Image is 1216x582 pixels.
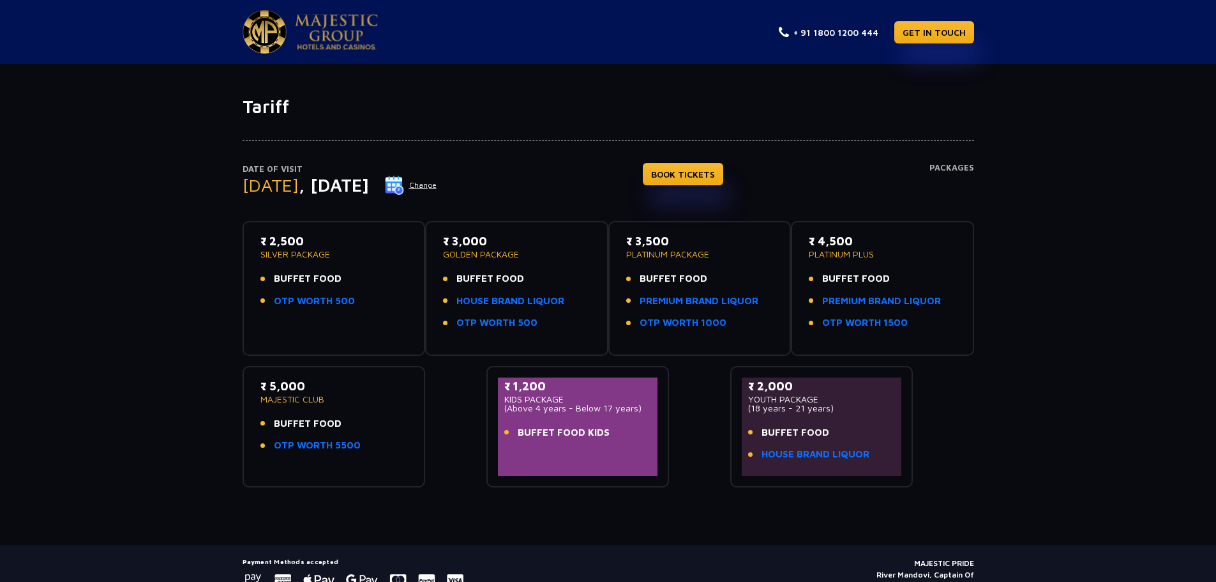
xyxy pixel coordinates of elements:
p: PLATINUM PACKAGE [626,250,774,259]
a: OTP WORTH 5500 [274,438,361,453]
a: HOUSE BRAND LIQUOR [762,447,869,462]
img: Majestic Pride [295,14,378,50]
a: OTP WORTH 1500 [822,316,908,330]
p: MAJESTIC CLUB [260,395,408,404]
a: BOOK TICKETS [643,163,723,185]
a: + 91 1800 1200 444 [779,26,878,39]
span: BUFFET FOOD [762,425,829,440]
p: Date of Visit [243,163,437,176]
h1: Tariff [243,96,974,118]
p: ₹ 1,200 [504,378,652,395]
a: OTP WORTH 500 [274,294,355,309]
a: PREMIUM BRAND LIQUOR [640,294,758,309]
p: KIDS PACKAGE [504,395,652,404]
p: ₹ 4,500 [809,233,956,250]
span: BUFFET FOOD KIDS [518,425,610,440]
a: GET IN TOUCH [894,21,974,43]
p: (Above 4 years - Below 17 years) [504,404,652,413]
span: BUFFET FOOD [456,272,524,286]
span: BUFFET FOOD [274,272,342,286]
p: ₹ 3,000 [443,233,590,250]
span: BUFFET FOOD [822,272,890,286]
img: Majestic Pride [243,10,287,54]
p: ₹ 3,500 [626,233,774,250]
span: BUFFET FOOD [274,417,342,431]
h5: Payment Methods accepted [243,558,463,565]
p: ₹ 5,000 [260,378,408,395]
p: YOUTH PACKAGE [748,395,896,404]
a: HOUSE BRAND LIQUOR [456,294,564,309]
span: , [DATE] [299,174,369,195]
a: OTP WORTH 500 [456,316,537,330]
button: Change [384,175,437,195]
p: ₹ 2,500 [260,233,408,250]
p: PLATINUM PLUS [809,250,956,259]
a: PREMIUM BRAND LIQUOR [822,294,941,309]
span: BUFFET FOOD [640,272,707,286]
p: (18 years - 21 years) [748,404,896,413]
h4: Packages [929,163,974,209]
p: GOLDEN PACKAGE [443,250,590,259]
span: [DATE] [243,174,299,195]
p: SILVER PACKAGE [260,250,408,259]
p: ₹ 2,000 [748,378,896,395]
a: OTP WORTH 1000 [640,316,726,330]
